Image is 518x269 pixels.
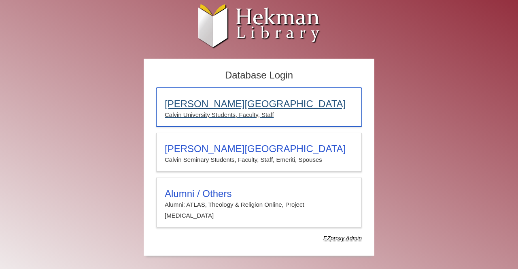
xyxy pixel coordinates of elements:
summary: Alumni / OthersAlumni: ATLAS, Theology & Religion Online, Project [MEDICAL_DATA] [165,188,353,221]
p: Calvin Seminary Students, Faculty, Staff, Emeriti, Spouses [165,155,353,165]
h3: [PERSON_NAME][GEOGRAPHIC_DATA] [165,98,353,110]
h2: Database Login [152,67,366,84]
dfn: Use Alumni login [323,235,362,241]
p: Calvin University Students, Faculty, Staff [165,110,353,120]
h3: [PERSON_NAME][GEOGRAPHIC_DATA] [165,143,353,155]
a: [PERSON_NAME][GEOGRAPHIC_DATA]Calvin Seminary Students, Faculty, Staff, Emeriti, Spouses [156,133,362,172]
a: [PERSON_NAME][GEOGRAPHIC_DATA]Calvin University Students, Faculty, Staff [156,88,362,127]
h3: Alumni / Others [165,188,353,199]
p: Alumni: ATLAS, Theology & Religion Online, Project [MEDICAL_DATA] [165,199,353,221]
